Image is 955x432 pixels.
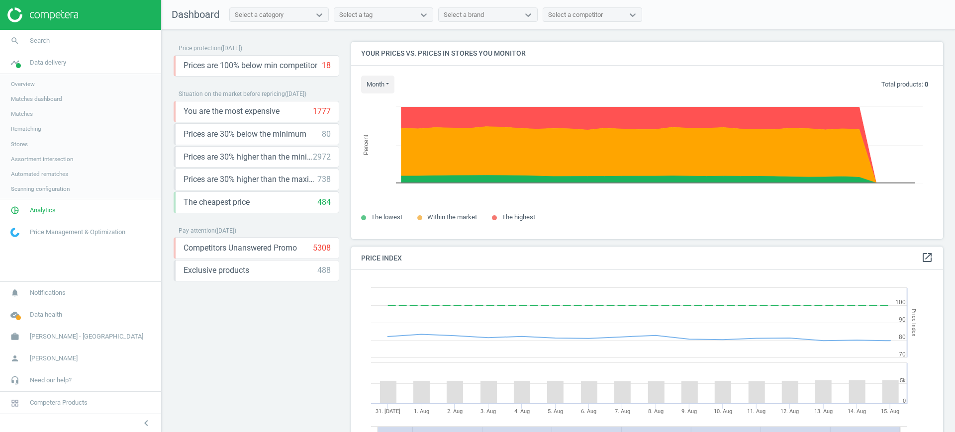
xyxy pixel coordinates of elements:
[5,305,24,324] i: cloud_done
[11,170,68,178] span: Automated rematches
[11,155,73,163] span: Assortment intersection
[285,90,306,97] span: ( [DATE] )
[313,152,331,163] div: 2972
[11,185,70,193] span: Scanning configuration
[921,252,933,264] a: open_in_new
[900,377,906,384] text: 5k
[184,152,313,163] span: Prices are 30% higher than the minimum
[447,408,463,415] tspan: 2. Aug
[899,351,906,358] text: 70
[648,408,664,415] tspan: 8. Aug
[11,80,35,88] span: Overview
[313,106,331,117] div: 1777
[30,376,72,385] span: Need our help?
[10,228,19,237] img: wGWNvw8QSZomAAAAABJRU5ErkJggg==
[5,53,24,72] i: timeline
[5,283,24,302] i: notifications
[427,213,477,221] span: Within the market
[5,201,24,220] i: pie_chart_outlined
[30,332,143,341] span: [PERSON_NAME] - [GEOGRAPHIC_DATA]
[179,45,221,52] span: Price protection
[30,228,125,237] span: Price Management & Optimization
[184,60,317,71] span: Prices are 100% below min competitor
[895,299,906,306] text: 100
[179,227,215,234] span: Pay attention
[881,408,900,415] tspan: 15. Aug
[899,316,906,323] text: 90
[140,417,152,429] i: chevron_left
[11,95,62,103] span: Matches dashboard
[514,408,530,415] tspan: 4. Aug
[351,247,943,270] h4: Price Index
[714,408,732,415] tspan: 10. Aug
[322,129,331,140] div: 80
[184,243,297,254] span: Competitors Unanswered Promo
[371,213,402,221] span: The lowest
[548,10,603,19] div: Select a competitor
[184,174,317,185] span: Prices are 30% higher than the maximal
[235,10,284,19] div: Select a category
[30,310,62,319] span: Data health
[351,42,943,65] h4: Your prices vs. prices in stores you monitor
[30,398,88,407] span: Competera Products
[581,408,596,415] tspan: 6. Aug
[317,197,331,208] div: 484
[30,354,78,363] span: [PERSON_NAME]
[925,81,928,88] b: 0
[444,10,484,19] div: Select a brand
[339,10,373,19] div: Select a tag
[921,252,933,263] i: open_in_new
[322,60,331,71] div: 18
[414,408,429,415] tspan: 1. Aug
[184,129,306,140] span: Prices are 30% below the minimum
[5,371,24,390] i: headset_mic
[903,398,906,404] text: 0
[215,227,236,234] span: ( [DATE] )
[11,140,28,148] span: Stores
[848,408,866,415] tspan: 14. Aug
[682,408,697,415] tspan: 9. Aug
[376,408,400,415] tspan: 31. [DATE]
[313,243,331,254] div: 5308
[317,265,331,276] div: 488
[615,408,630,415] tspan: 7. Aug
[11,110,33,118] span: Matches
[911,309,917,337] tspan: Price Index
[221,45,242,52] span: ( [DATE] )
[184,197,250,208] span: The cheapest price
[363,134,370,155] tspan: Percent
[184,106,280,117] span: You are the most expensive
[899,334,906,341] text: 80
[502,213,535,221] span: The highest
[179,90,285,97] span: Situation on the market before repricing
[30,206,56,215] span: Analytics
[5,31,24,50] i: search
[30,36,50,45] span: Search
[5,327,24,346] i: work
[30,288,66,297] span: Notifications
[317,174,331,185] div: 738
[881,80,928,89] p: Total products:
[184,265,249,276] span: Exclusive products
[5,349,24,368] i: person
[480,408,496,415] tspan: 3. Aug
[134,417,159,430] button: chevron_left
[7,7,78,22] img: ajHJNr6hYgQAAAAASUVORK5CYII=
[548,408,563,415] tspan: 5. Aug
[361,76,394,93] button: month
[11,125,41,133] span: Rematching
[814,408,833,415] tspan: 13. Aug
[781,408,799,415] tspan: 12. Aug
[747,408,765,415] tspan: 11. Aug
[30,58,66,67] span: Data delivery
[172,8,219,20] span: Dashboard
